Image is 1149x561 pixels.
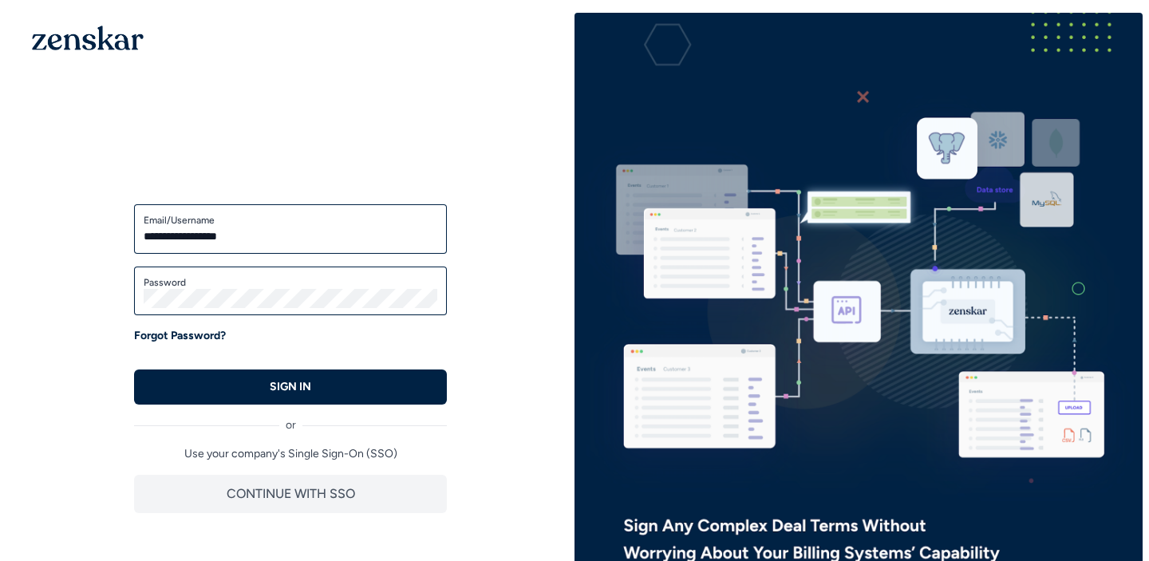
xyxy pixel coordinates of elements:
[32,26,144,50] img: 1OGAJ2xQqyY4LXKgY66KYq0eOWRCkrZdAb3gUhuVAqdWPZE9SRJmCz+oDMSn4zDLXe31Ii730ItAGKgCKgCCgCikA4Av8PJUP...
[134,405,447,433] div: or
[144,276,437,289] label: Password
[144,214,437,227] label: Email/Username
[134,328,226,344] a: Forgot Password?
[134,446,447,462] p: Use your company's Single Sign-On (SSO)
[134,369,447,405] button: SIGN IN
[134,475,447,513] button: CONTINUE WITH SSO
[270,379,311,395] p: SIGN IN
